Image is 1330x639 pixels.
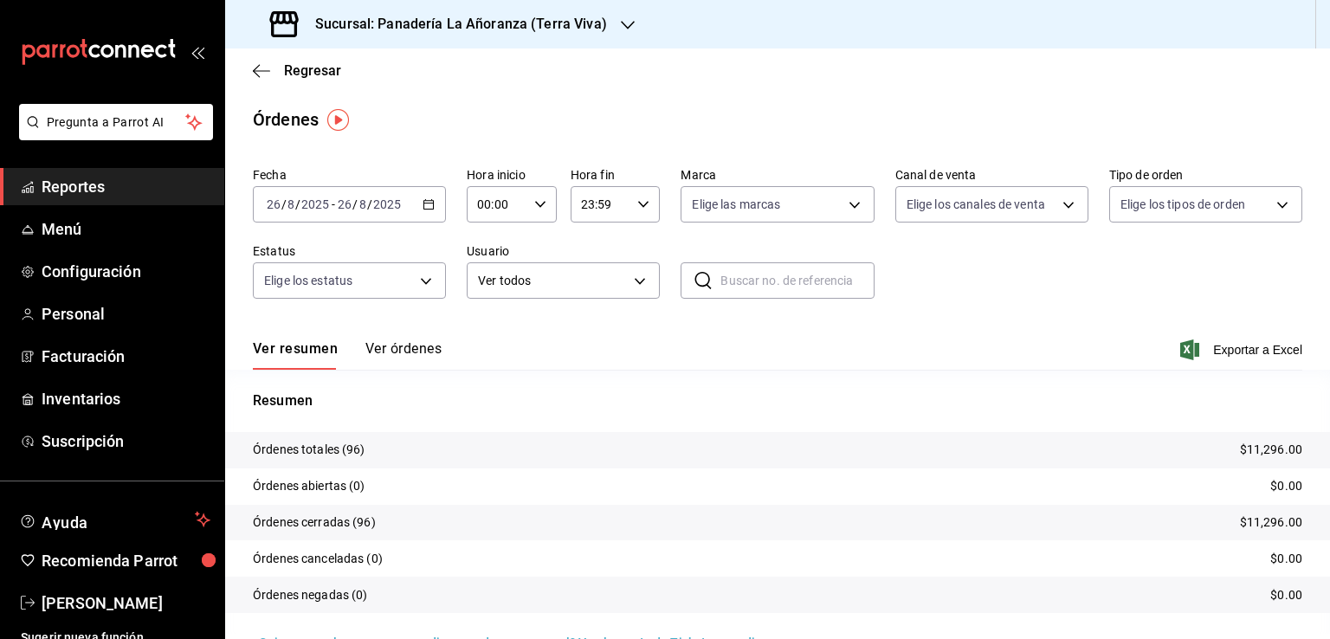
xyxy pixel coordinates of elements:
[253,245,446,257] label: Estatus
[300,197,330,211] input: ----
[367,197,372,211] span: /
[42,591,210,615] span: [PERSON_NAME]
[253,106,319,132] div: Órdenes
[19,104,213,140] button: Pregunta a Parrot AI
[264,272,352,289] span: Elige los estatus
[467,169,557,181] label: Hora inicio
[253,169,446,181] label: Fecha
[1240,441,1302,459] p: $11,296.00
[42,260,210,283] span: Configuración
[1240,513,1302,532] p: $11,296.00
[1270,477,1302,495] p: $0.00
[467,245,660,257] label: Usuario
[1270,586,1302,604] p: $0.00
[1270,550,1302,568] p: $0.00
[720,263,874,298] input: Buscar no. de referencia
[253,62,341,79] button: Regresar
[301,14,607,35] h3: Sucursal: Panadería La Añoranza (Terra Viva)
[190,45,204,59] button: open_drawer_menu
[42,549,210,572] span: Recomienda Parrot
[571,169,661,181] label: Hora fin
[253,340,338,370] button: Ver resumen
[42,345,210,368] span: Facturación
[284,62,341,79] span: Regresar
[337,197,352,211] input: --
[253,586,368,604] p: Órdenes negadas (0)
[327,109,349,131] img: Tooltip marker
[478,272,628,290] span: Ver todos
[681,169,874,181] label: Marca
[266,197,281,211] input: --
[253,340,442,370] div: navigation tabs
[42,387,210,410] span: Inventarios
[372,197,402,211] input: ----
[365,340,442,370] button: Ver órdenes
[907,196,1045,213] span: Elige los canales de venta
[47,113,186,132] span: Pregunta a Parrot AI
[42,509,188,530] span: Ayuda
[253,441,365,459] p: Órdenes totales (96)
[287,197,295,211] input: --
[281,197,287,211] span: /
[692,196,780,213] span: Elige las marcas
[358,197,367,211] input: --
[295,197,300,211] span: /
[1120,196,1245,213] span: Elige los tipos de orden
[42,302,210,326] span: Personal
[42,217,210,241] span: Menú
[1184,339,1302,360] button: Exportar a Excel
[253,513,376,532] p: Órdenes cerradas (96)
[12,126,213,144] a: Pregunta a Parrot AI
[1109,169,1302,181] label: Tipo de orden
[253,390,1302,411] p: Resumen
[253,477,365,495] p: Órdenes abiertas (0)
[895,169,1088,181] label: Canal de venta
[42,175,210,198] span: Reportes
[42,429,210,453] span: Suscripción
[332,197,335,211] span: -
[253,550,383,568] p: Órdenes canceladas (0)
[352,197,358,211] span: /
